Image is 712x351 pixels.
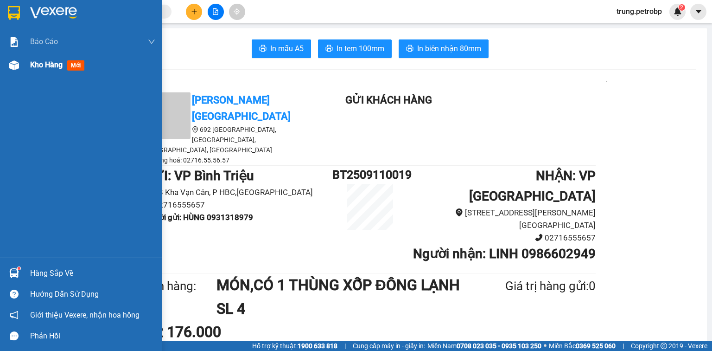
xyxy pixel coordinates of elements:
[9,60,19,70] img: warehouse-icon
[259,45,267,53] span: printer
[148,38,155,45] span: down
[680,4,683,11] span: 2
[325,45,333,53] span: printer
[406,45,413,53] span: printer
[186,4,202,20] button: plus
[457,342,541,350] strong: 0708 023 035 - 0935 103 250
[144,320,293,344] div: CR 176.000
[30,60,63,69] span: Kho hàng
[694,7,703,16] span: caret-down
[30,309,140,321] span: Giới thiệu Vexere, nhận hoa hồng
[417,43,481,54] span: In biên nhận 80mm
[30,36,58,47] span: Báo cáo
[535,234,543,241] span: phone
[9,37,19,47] img: solution-icon
[10,311,19,319] span: notification
[144,168,254,183] b: GỬI : VP Bình Triệu
[9,268,19,278] img: warehouse-icon
[353,341,425,351] span: Cung cấp máy in - giấy in:
[252,39,311,58] button: printerIn mẫu A5
[18,267,20,270] sup: 1
[427,341,541,351] span: Miền Nam
[455,208,463,216] span: environment
[318,39,392,58] button: printerIn tem 100mm
[549,341,616,351] span: Miền Bắc
[191,8,197,15] span: plus
[10,331,19,340] span: message
[674,7,682,16] img: icon-new-feature
[337,43,384,54] span: In tem 100mm
[192,94,291,122] b: [PERSON_NAME][GEOGRAPHIC_DATA]
[30,266,155,280] div: Hàng sắp về
[144,213,253,222] b: Người gửi : HÙNG 0931318979
[144,199,332,211] li: 02716555657
[344,341,346,351] span: |
[208,4,224,20] button: file-add
[407,232,596,244] li: 02716555657
[399,39,489,58] button: printerIn biên nhận 80mm
[679,4,685,11] sup: 2
[229,4,245,20] button: aim
[144,186,332,199] li: 98 Kha Vạn Cân, P HBC,[GEOGRAPHIC_DATA]
[690,4,706,20] button: caret-down
[252,341,337,351] span: Hỗ trợ kỹ thuật:
[609,6,669,17] span: trung.petrobp
[64,65,123,96] li: VP VP [GEOGRAPHIC_DATA]
[544,344,547,348] span: ⚪️
[407,207,596,231] li: [STREET_ADDRESS][PERSON_NAME] [GEOGRAPHIC_DATA]
[67,60,84,71] span: mới
[216,297,460,320] h1: SL 4
[212,8,219,15] span: file-add
[270,43,304,54] span: In mẫu A5
[144,277,216,296] div: Tên hàng:
[216,273,460,297] h1: MÓN,CÓ 1 THÙNG XỐP ĐÔNG LẠNH
[234,8,240,15] span: aim
[332,166,407,184] h1: BT2509110019
[8,6,20,20] img: logo-vxr
[5,65,64,76] li: VP VP Bình Triệu
[5,5,134,55] li: [PERSON_NAME][GEOGRAPHIC_DATA]
[144,155,311,165] li: Hàng hoá: 02716.55.56.57
[576,342,616,350] strong: 0369 525 060
[460,277,596,296] div: Giá trị hàng gửi: 0
[413,246,596,261] b: Người nhận : LINH 0986602949
[661,343,667,349] span: copyright
[30,329,155,343] div: Phản hồi
[623,341,624,351] span: |
[345,94,432,106] b: Gửi khách hàng
[10,290,19,299] span: question-circle
[30,287,155,301] div: Hướng dẫn sử dụng
[144,124,311,155] li: 692 [GEOGRAPHIC_DATA], [GEOGRAPHIC_DATA], [GEOGRAPHIC_DATA], [GEOGRAPHIC_DATA]
[192,126,198,133] span: environment
[298,342,337,350] strong: 1900 633 818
